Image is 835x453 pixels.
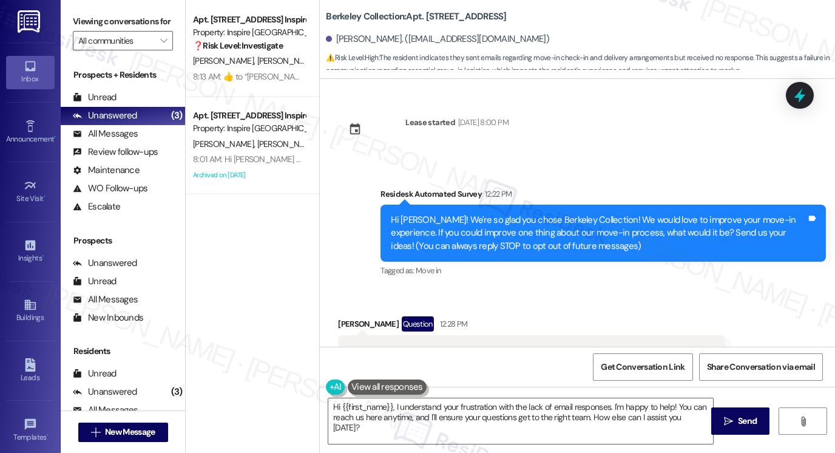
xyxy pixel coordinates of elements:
[42,252,44,261] span: •
[78,423,168,442] button: New Message
[47,431,49,440] span: •
[44,192,46,201] span: •
[391,214,806,253] div: Hi [PERSON_NAME]! We're so glad you chose Berkeley Collection! We would love to improve your move...
[73,275,117,288] div: Unread
[328,398,713,444] textarea: To enrich screen reader interactions, please activate Accessibility in Grammarly extension settings
[482,188,512,200] div: 12:22 PM
[380,262,826,279] div: Tagged as:
[18,10,42,33] img: ResiDesk Logo
[6,175,55,208] a: Site Visit •
[61,234,185,247] div: Prospects
[61,345,185,358] div: Residents
[73,293,138,306] div: All Messages
[6,235,55,268] a: Insights •
[193,109,305,122] div: Apt. [STREET_ADDRESS] Inspire Homes [GEOGRAPHIC_DATA]
[73,200,120,213] div: Escalate
[73,257,137,270] div: Unanswered
[326,52,835,78] span: : The resident indicates they sent emails regarding move-in check-in and delivery arrangements bu...
[73,128,138,140] div: All Messages
[73,182,147,195] div: WO Follow-ups
[78,31,154,50] input: All communities
[416,265,441,276] span: Move in
[193,55,257,66] span: [PERSON_NAME]
[61,69,185,81] div: Prospects + Residents
[6,56,55,89] a: Inbox
[73,164,140,177] div: Maintenance
[326,33,549,46] div: [PERSON_NAME]. ([EMAIL_ADDRESS][DOMAIN_NAME])
[168,383,186,401] div: (3)
[257,55,322,66] span: [PERSON_NAME]
[193,122,305,135] div: Property: Inspire [GEOGRAPHIC_DATA]
[105,426,155,438] span: New Message
[73,91,117,104] div: Unread
[192,168,306,183] div: Archived on [DATE]
[73,367,117,380] div: Unread
[73,386,137,398] div: Unanswered
[593,353,692,381] button: Get Conversation Link
[73,146,158,158] div: Review follow-ups
[699,353,823,381] button: Share Conversation via email
[257,138,318,149] span: [PERSON_NAME]
[73,404,138,417] div: All Messages
[54,133,56,141] span: •
[455,116,509,129] div: [DATE] 8:00 PM
[6,355,55,387] a: Leads
[724,417,733,426] i: 
[380,188,826,205] div: Residesk Automated Survey
[193,138,257,149] span: [PERSON_NAME]
[73,312,143,324] div: New Inbounds
[73,12,173,31] label: Viewing conversations for
[160,36,167,46] i: 
[168,106,186,125] div: (3)
[405,116,455,129] div: Lease started
[711,407,770,435] button: Send
[437,318,468,330] div: 12:28 PM
[799,417,808,426] i: 
[6,414,55,447] a: Templates •
[601,361,685,373] span: Get Conversation Link
[73,109,137,122] div: Unanswered
[338,316,725,336] div: [PERSON_NAME]
[402,316,434,332] div: Question
[707,361,815,373] span: Share Conversation via email
[348,344,706,357] div: How can I reach out to you guys via email, I send emails for check in reservation, no one reply
[6,295,55,327] a: Buildings
[326,53,378,63] strong: ⚠️ Risk Level: High
[193,26,305,39] div: Property: Inspire [GEOGRAPHIC_DATA]
[193,40,283,51] strong: ❓ Risk Level: Investigate
[738,415,757,427] span: Send
[326,10,506,23] b: Berkeley Collection: Apt. [STREET_ADDRESS]
[91,427,100,437] i: 
[193,13,305,26] div: Apt. [STREET_ADDRESS] Inspire Homes [GEOGRAPHIC_DATA]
